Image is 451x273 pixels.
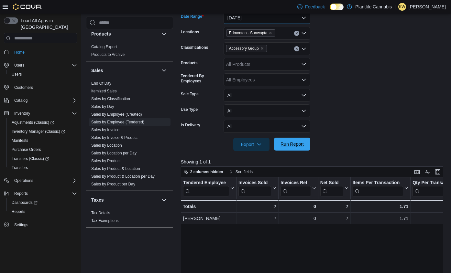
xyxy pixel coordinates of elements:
[91,135,137,140] span: Sales by Invoice & Product
[1,47,80,57] button: Home
[320,180,343,186] div: Net Sold
[280,180,311,196] div: Invoices Ref
[12,129,65,134] span: Inventory Manager (Classic)
[224,104,310,117] button: All
[423,168,431,176] button: Display options
[301,31,306,36] button: Open list of options
[6,145,80,154] button: Purchase Orders
[9,128,68,135] a: Inventory Manager (Classic)
[352,180,403,196] div: Items Per Transaction
[91,45,117,49] a: Catalog Export
[14,98,27,103] span: Catalog
[14,222,28,227] span: Settings
[320,203,348,210] div: 7
[91,89,117,93] a: Itemized Sales
[12,221,31,229] a: Settings
[12,200,38,205] span: Dashboards
[91,81,111,86] a: End Of Day
[91,135,137,140] a: Sales by Invoice & Product
[181,29,199,35] label: Locations
[91,112,142,117] a: Sales by Employee (Created)
[9,199,77,206] span: Dashboards
[353,215,409,222] div: 1.71
[181,159,446,165] p: Showing 1 of 1
[9,208,77,215] span: Reports
[413,168,421,176] button: Keyboard shortcuts
[280,180,316,196] button: Invoices Ref
[12,48,27,56] a: Home
[12,177,77,184] span: Operations
[294,46,299,51] button: Clear input
[14,178,33,183] span: Operations
[226,45,267,52] span: Accessory Group
[183,215,234,222] div: [PERSON_NAME]
[9,199,40,206] a: Dashboards
[91,166,140,171] a: Sales by Product & Location
[9,155,51,163] a: Transfers (Classic)
[4,45,77,246] nav: Complex example
[434,168,442,176] button: Enter fullscreen
[409,3,446,11] p: [PERSON_NAME]
[86,43,173,61] div: Products
[269,31,272,35] button: Remove Edmonton - Sunwapta from selection in this group
[91,182,135,186] a: Sales by Product per Day
[91,128,119,132] a: Sales by Invoice
[12,83,77,91] span: Customers
[12,177,36,184] button: Operations
[91,197,104,203] h3: Taxes
[9,119,57,126] a: Adjustments (Classic)
[91,127,119,132] span: Sales by Invoice
[9,146,77,153] span: Purchase Orders
[91,151,137,155] a: Sales by Location per Day
[181,45,208,50] label: Classifications
[394,3,396,11] p: |
[9,146,44,153] a: Purchase Orders
[91,67,159,74] button: Sales
[12,147,41,152] span: Purchase Orders
[294,31,299,36] button: Clear input
[12,221,77,229] span: Settings
[181,122,200,128] label: Is Delivery
[181,73,221,84] label: Tendered By Employees
[238,180,271,186] div: Invoices Sold
[320,215,348,222] div: 7
[190,169,223,174] span: 2 columns hidden
[398,3,406,11] div: Kate Wittenberg
[12,110,77,117] span: Inventory
[91,44,117,49] span: Catalog Export
[18,17,77,30] span: Load All Apps in [GEOGRAPHIC_DATA]
[91,211,110,215] a: Tax Details
[86,209,173,227] div: Taxes
[91,218,119,223] span: Tax Exemptions
[237,138,266,151] span: Export
[91,218,119,223] a: Tax Exemptions
[238,203,276,210] div: 7
[12,48,77,56] span: Home
[91,197,159,203] button: Taxes
[224,11,310,24] button: [DATE]
[301,46,306,51] button: Open list of options
[1,176,80,185] button: Operations
[233,138,269,151] button: Export
[399,3,405,11] span: KW
[91,104,114,109] a: Sales by Day
[352,180,408,196] button: Items Per Transaction
[91,174,155,179] span: Sales by Product & Location per Day
[229,30,268,36] span: Edmonton - Sunwapta
[91,31,111,37] h3: Products
[9,164,30,172] a: Transfers
[238,215,276,222] div: 7
[91,52,125,57] a: Products to Archive
[352,180,403,186] div: Items Per Transaction
[14,85,33,90] span: Customers
[181,91,199,97] label: Sale Type
[14,50,25,55] span: Home
[1,109,80,118] button: Inventory
[91,166,140,171] span: Sales by Product & Location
